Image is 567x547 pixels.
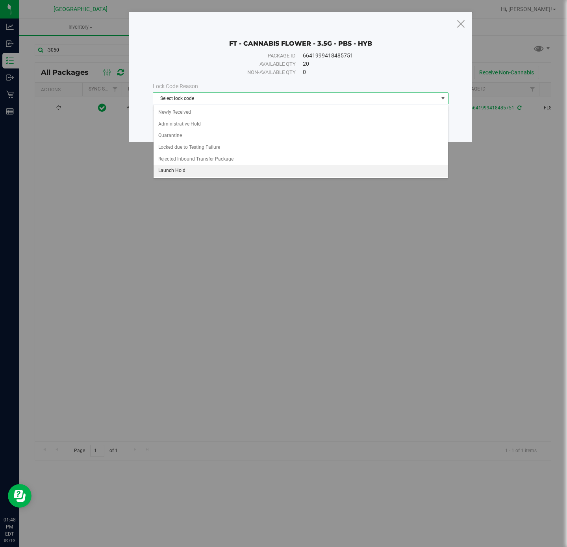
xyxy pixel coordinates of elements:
div: Non-available qty [165,68,295,76]
li: Administrative Hold [154,118,448,130]
li: Quarantine [154,130,448,142]
div: Available qty [165,60,295,68]
span: select [438,93,448,104]
li: Rejected Inbound Transfer Package [154,153,448,165]
iframe: Resource center [8,484,31,508]
div: 0 [303,68,436,76]
div: Package ID [165,52,295,60]
div: 6641999418485751 [303,52,436,60]
li: Newly Received [154,107,448,118]
div: 20 [303,60,436,68]
li: Launch Hold [154,165,448,177]
div: FT - CANNABIS FLOWER - 3.5G - PBS - HYB [153,28,448,48]
span: Select lock code [153,93,438,104]
span: Lock Code Reason [153,83,198,89]
li: Locked due to Testing Failure [154,142,448,153]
